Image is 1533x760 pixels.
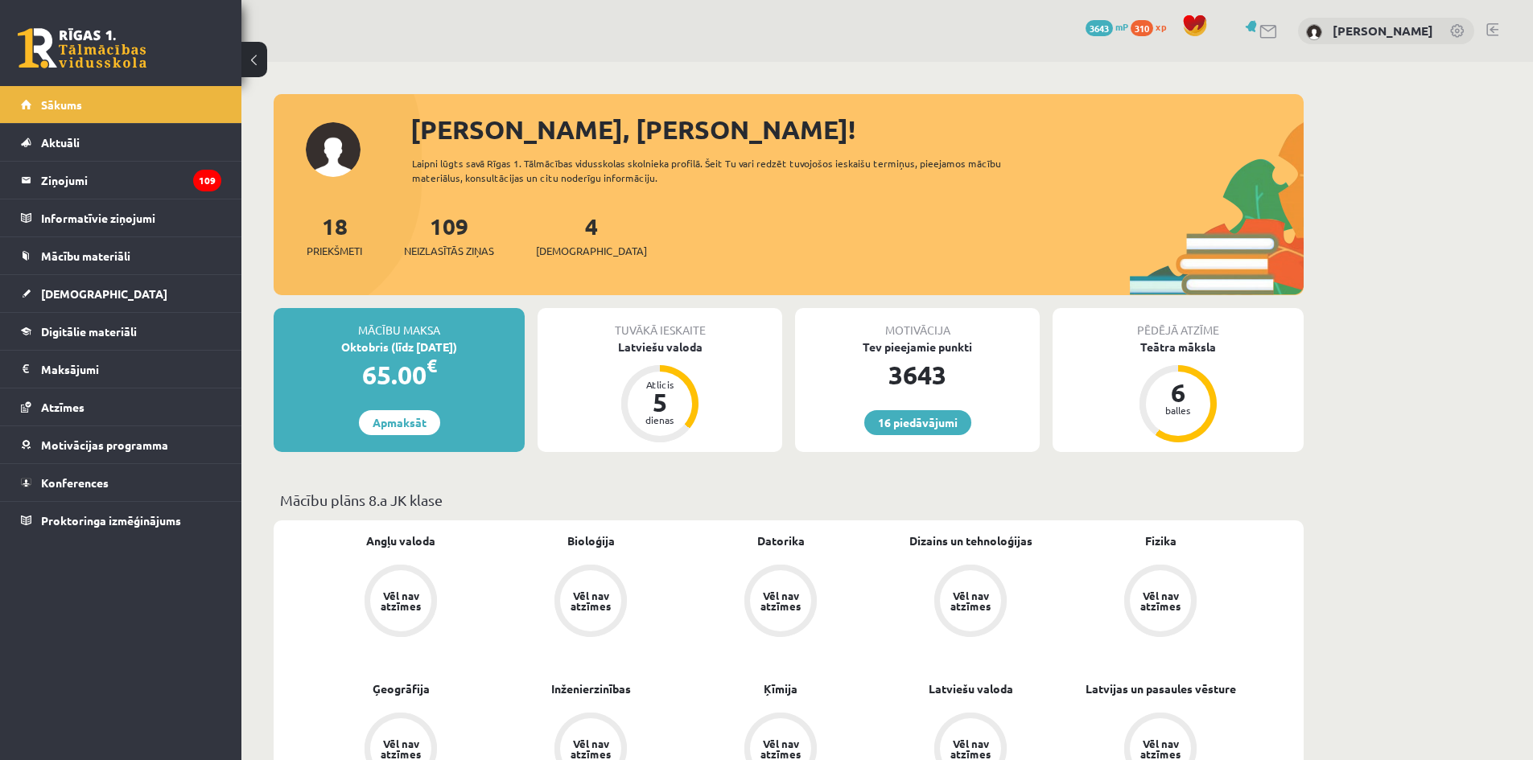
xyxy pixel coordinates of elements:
[795,355,1040,394] div: 3643
[18,28,146,68] a: Rīgas 1. Tālmācības vidusskola
[21,313,221,350] a: Digitālie materiāli
[427,354,437,377] span: €
[1086,20,1113,36] span: 3643
[538,339,782,445] a: Latviešu valoda Atlicis 5 dienas
[1145,532,1177,549] a: Fizika
[41,513,181,528] span: Proktoringa izmēģinājums
[21,199,221,236] a: Informatīvie ziņojumi
[21,162,221,199] a: Ziņojumi109
[929,680,1013,697] a: Latviešu valoda
[909,532,1032,549] a: Dizains un tehnoloģijas
[1131,20,1153,36] span: 310
[21,237,221,274] a: Mācību materiāli
[41,249,130,263] span: Mācību materiāli
[1086,20,1128,33] a: 3643 mP
[378,590,423,611] div: Vēl nav atzīmes
[764,680,797,697] a: Ķīmija
[536,212,647,259] a: 4[DEMOGRAPHIC_DATA]
[636,415,684,425] div: dienas
[41,286,167,301] span: [DEMOGRAPHIC_DATA]
[41,351,221,388] legend: Maksājumi
[1086,680,1236,697] a: Latvijas un pasaules vēsture
[21,124,221,161] a: Aktuāli
[41,438,168,452] span: Motivācijas programma
[538,339,782,355] div: Latviešu valoda
[795,339,1040,355] div: Tev pieejamie punkti
[274,339,525,355] div: Oktobris (līdz [DATE])
[1138,738,1183,759] div: Vēl nav atzīmes
[193,170,221,191] i: 109
[274,355,525,394] div: 65.00
[21,464,221,501] a: Konferences
[404,243,494,259] span: Neizlasītās ziņas
[410,110,1304,149] div: [PERSON_NAME], [PERSON_NAME]!
[1115,20,1128,33] span: mP
[21,426,221,463] a: Motivācijas programma
[876,565,1065,640] a: Vēl nav atzīmes
[551,680,631,697] a: Inženierzinības
[307,212,362,259] a: 18Priekšmeti
[21,351,221,388] a: Maksājumi
[795,308,1040,339] div: Motivācija
[21,502,221,539] a: Proktoringa izmēģinājums
[1156,20,1166,33] span: xp
[948,738,993,759] div: Vēl nav atzīmes
[1138,590,1183,611] div: Vēl nav atzīmes
[21,388,221,425] a: Atzīmes
[41,162,221,199] legend: Ziņojumi
[41,135,80,150] span: Aktuāli
[366,532,435,549] a: Angļu valoda
[864,410,971,435] a: 16 piedāvājumi
[758,738,803,759] div: Vēl nav atzīmes
[412,156,1030,185] div: Laipni lūgts savā Rīgas 1. Tālmācības vidusskolas skolnieka profilā. Šeit Tu vari redzēt tuvojošo...
[306,565,496,640] a: Vēl nav atzīmes
[21,275,221,312] a: [DEMOGRAPHIC_DATA]
[636,389,684,415] div: 5
[757,532,805,549] a: Datorika
[404,212,494,259] a: 109Neizlasītās ziņas
[1065,565,1255,640] a: Vēl nav atzīmes
[307,243,362,259] span: Priekšmeti
[686,565,876,640] a: Vēl nav atzīmes
[1154,405,1202,415] div: balles
[538,308,782,339] div: Tuvākā ieskaite
[359,410,440,435] a: Apmaksāt
[280,489,1297,511] p: Mācību plāns 8.a JK klase
[568,590,613,611] div: Vēl nav atzīmes
[274,308,525,339] div: Mācību maksa
[496,565,686,640] a: Vēl nav atzīmes
[41,475,109,490] span: Konferences
[1333,23,1433,39] a: [PERSON_NAME]
[536,243,647,259] span: [DEMOGRAPHIC_DATA]
[1154,380,1202,405] div: 6
[41,324,137,339] span: Digitālie materiāli
[373,680,430,697] a: Ģeogrāfija
[41,199,221,236] legend: Informatīvie ziņojumi
[1053,308,1304,339] div: Pēdējā atzīme
[41,97,82,112] span: Sākums
[21,86,221,123] a: Sākums
[1306,24,1322,40] img: Kārlis Bergs
[568,738,613,759] div: Vēl nav atzīmes
[567,532,615,549] a: Bioloģija
[636,380,684,389] div: Atlicis
[1053,339,1304,445] a: Teātra māksla 6 balles
[1053,339,1304,355] div: Teātra māksla
[1131,20,1174,33] a: 310 xp
[378,738,423,759] div: Vēl nav atzīmes
[41,400,84,414] span: Atzīmes
[758,590,803,611] div: Vēl nav atzīmes
[948,590,993,611] div: Vēl nav atzīmes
